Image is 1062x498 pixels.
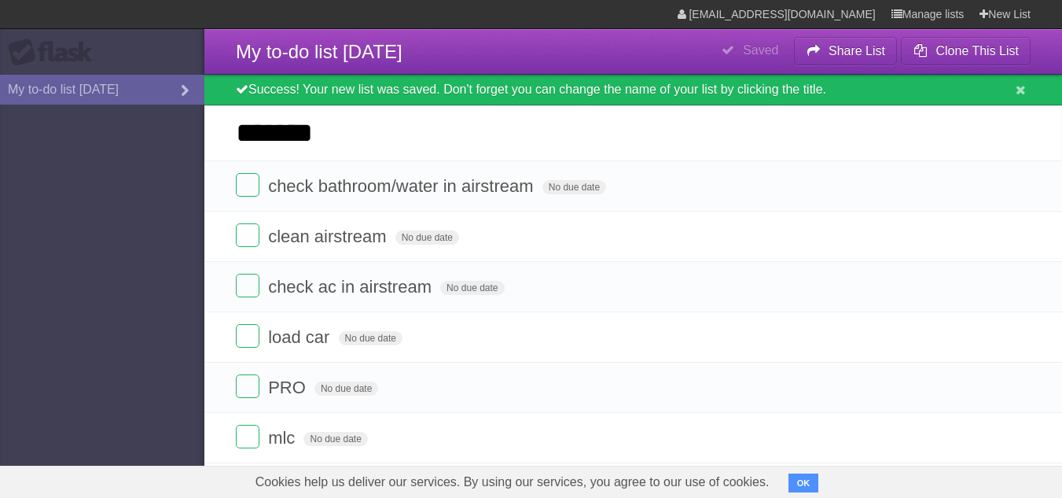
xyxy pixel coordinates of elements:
b: Clone This List [935,44,1019,57]
label: Done [236,173,259,197]
label: Done [236,374,259,398]
label: Done [236,324,259,348]
span: No due date [440,281,504,295]
span: clean airstream [268,227,390,246]
span: No due date [395,231,459,245]
button: Clone This List [901,37,1031,65]
span: check ac in airstream [268,277,435,297]
span: No due date [339,331,402,345]
span: No due date [314,382,378,396]
div: Flask [8,39,102,67]
label: Done [236,274,259,297]
span: check bathroom/water in airstream [268,176,537,196]
label: Done [236,425,259,448]
span: load car [268,327,333,347]
span: No due date [542,180,606,194]
span: PRO [268,378,310,397]
div: Success! Your new list was saved. Don't forget you can change the name of your list by clicking t... [204,75,1062,105]
button: OK [788,474,819,492]
span: mlc [268,428,299,448]
button: Share List [794,37,898,65]
b: Saved [743,43,778,57]
span: No due date [303,432,367,446]
label: Done [236,223,259,247]
b: Share List [829,44,885,57]
span: Cookies help us deliver our services. By using our services, you agree to our use of cookies. [240,467,785,498]
span: My to-do list [DATE] [236,41,402,62]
